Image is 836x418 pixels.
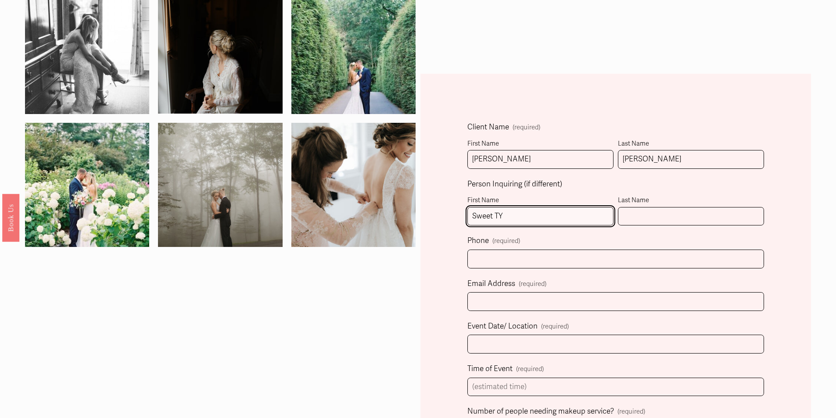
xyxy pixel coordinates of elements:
img: 14305484_1259623107382072_1992716122685880553_o.jpg [25,102,149,267]
div: First Name [467,194,614,207]
img: a&b-249.jpg [127,123,313,247]
span: Event Date/ Location [467,320,538,333]
span: (required) [513,124,540,131]
div: First Name [467,138,614,150]
a: Book Us [2,193,19,241]
span: Phone [467,234,489,248]
span: (required) [519,278,546,289]
span: Person Inquiring (if different) [467,178,562,191]
div: Last Name [618,138,764,150]
span: (required) [516,363,544,375]
span: (required) [492,238,520,244]
img: ASW-178.jpg [260,123,447,247]
span: Time of Event [467,362,513,376]
span: (required) [541,321,569,332]
div: Last Name [618,194,764,207]
span: Client Name [467,121,509,134]
input: (estimated time) [467,378,764,397]
span: Email Address [467,277,515,291]
span: (required) [617,406,645,417]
